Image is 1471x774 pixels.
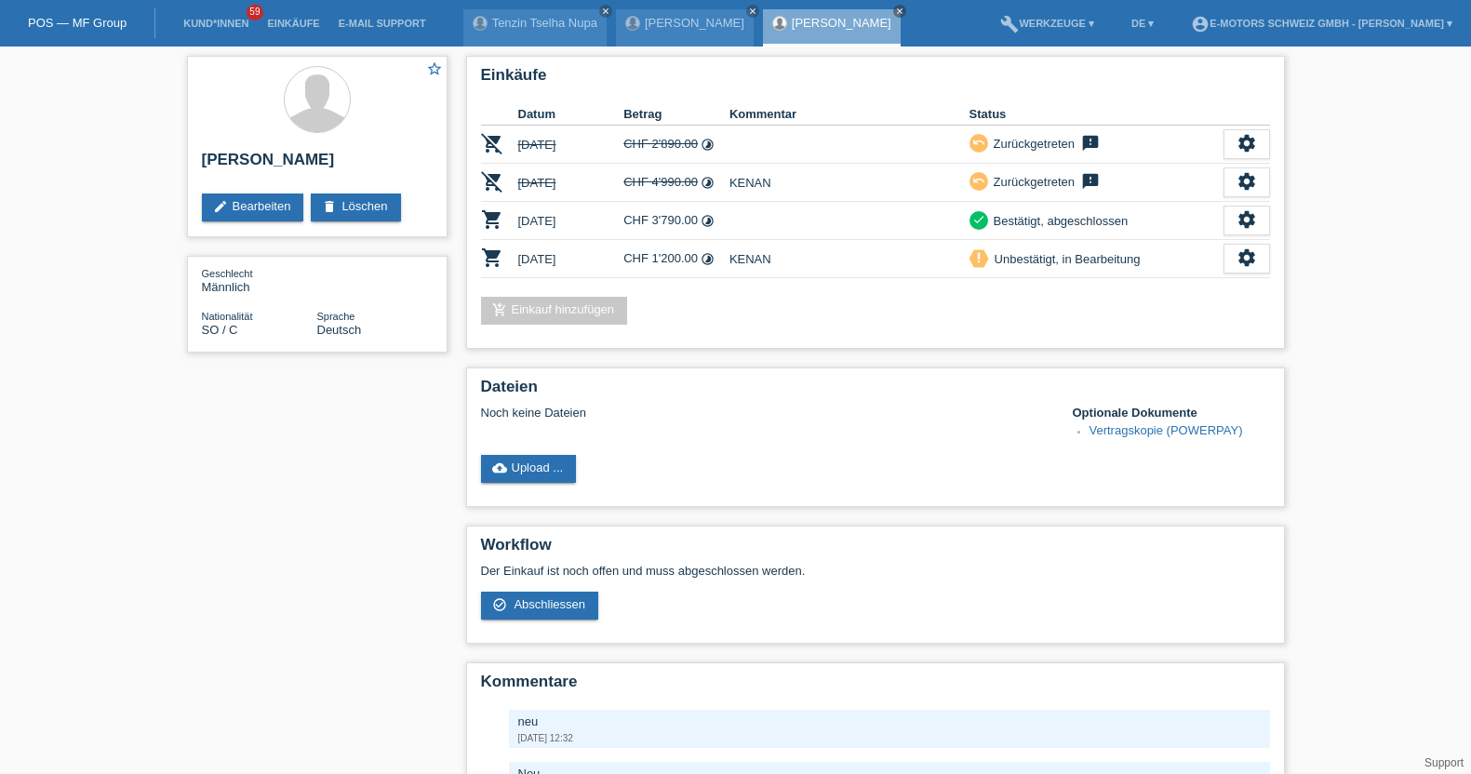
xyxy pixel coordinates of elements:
[988,172,1075,192] div: Zurückgetreten
[792,16,891,30] a: [PERSON_NAME]
[481,208,503,231] i: POSP00027057
[202,151,433,179] h2: [PERSON_NAME]
[492,16,597,30] a: Tenzin Tselha Nupa
[518,714,1261,728] div: neu
[1000,15,1019,33] i: build
[991,18,1103,29] a: buildWerkzeuge ▾
[1424,756,1464,769] a: Support
[1079,134,1102,153] i: feedback
[518,164,624,202] td: [DATE]
[972,136,985,149] i: undo
[258,18,328,29] a: Einkäufe
[1182,18,1462,29] a: account_circleE-Motors Schweiz GmbH - [PERSON_NAME] ▾
[426,60,443,77] i: star_border
[518,733,1261,743] div: [DATE] 12:32
[729,164,970,202] td: KENAN
[1237,209,1257,230] i: settings
[645,16,744,30] a: [PERSON_NAME]
[492,302,507,317] i: add_shopping_cart
[202,266,317,294] div: Männlich
[1237,247,1257,268] i: settings
[247,5,263,20] span: 59
[28,16,127,30] a: POS — MF Group
[202,311,253,322] span: Nationalität
[174,18,258,29] a: Kund*innen
[988,134,1075,153] div: Zurückgetreten
[481,592,599,620] a: check_circle_outline Abschliessen
[317,311,355,322] span: Sprache
[202,323,238,337] span: Somalia / C / 20.10.2015
[492,460,507,475] i: cloud_upload
[989,249,1141,269] div: Unbestätigt, in Bearbeitung
[202,193,304,221] a: editBearbeiten
[213,199,228,214] i: edit
[514,597,585,611] span: Abschliessen
[426,60,443,80] a: star_border
[972,174,985,187] i: undo
[518,202,624,240] td: [DATE]
[1122,18,1163,29] a: DE ▾
[701,252,715,266] i: Fixe Raten (24 Raten)
[972,251,985,264] i: priority_high
[1191,15,1210,33] i: account_circle
[481,170,503,193] i: POSP00027053
[623,126,729,164] td: CHF 2'890.00
[481,564,1270,578] p: Der Einkauf ist noch offen und muss abgeschlossen werden.
[1073,406,1270,420] h4: Optionale Dokumente
[518,103,624,126] th: Datum
[311,193,400,221] a: deleteLöschen
[623,202,729,240] td: CHF 3'790.00
[481,455,577,483] a: cloud_uploadUpload ...
[748,7,757,16] i: close
[729,103,970,126] th: Kommentar
[599,5,612,18] a: close
[701,138,715,152] i: Fixe Raten (12 Raten)
[1237,171,1257,192] i: settings
[746,5,759,18] a: close
[701,214,715,228] i: Fixe Raten (48 Raten)
[329,18,435,29] a: E-Mail Support
[972,213,985,226] i: check
[481,132,503,154] i: POSP00027052
[202,268,253,279] span: Geschlecht
[481,406,1050,420] div: Noch keine Dateien
[623,103,729,126] th: Betrag
[481,297,628,325] a: add_shopping_cartEinkauf hinzufügen
[623,240,729,278] td: CHF 1'200.00
[893,5,906,18] a: close
[481,66,1270,94] h2: Einkäufe
[988,211,1129,231] div: Bestätigt, abgeschlossen
[481,536,1270,564] h2: Workflow
[317,323,362,337] span: Deutsch
[1079,172,1102,191] i: feedback
[895,7,904,16] i: close
[481,378,1270,406] h2: Dateien
[481,673,1270,701] h2: Kommentare
[492,597,507,612] i: check_circle_outline
[518,126,624,164] td: [DATE]
[1090,423,1243,437] a: Vertragskopie (POWERPAY)
[701,176,715,190] i: Fixe Raten (24 Raten)
[1237,133,1257,153] i: settings
[623,164,729,202] td: CHF 4'990.00
[481,247,503,269] i: POSP00028087
[970,103,1224,126] th: Status
[322,199,337,214] i: delete
[601,7,610,16] i: close
[518,240,624,278] td: [DATE]
[729,240,970,278] td: KENAN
